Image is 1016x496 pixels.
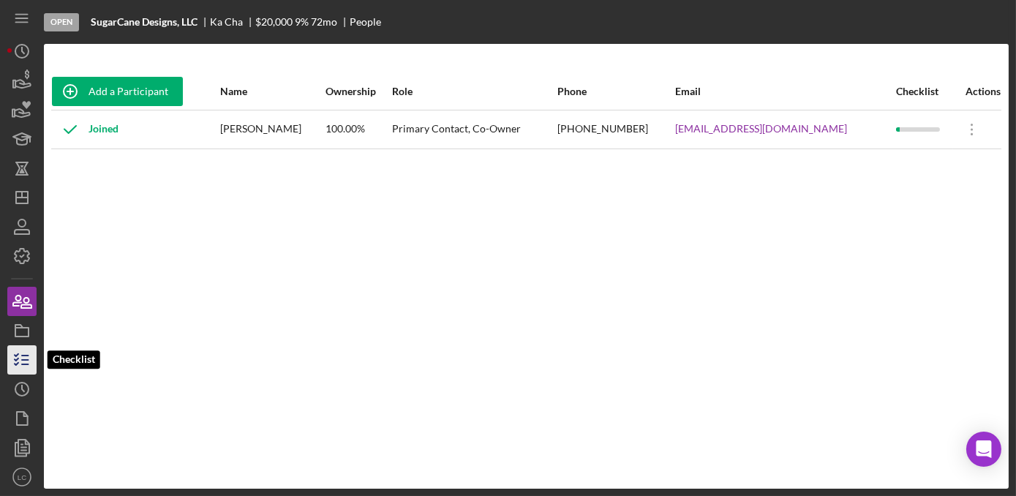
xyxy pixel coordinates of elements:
div: [PHONE_NUMBER] [558,111,674,148]
div: Actions [954,86,1001,97]
div: Joined [52,111,118,148]
div: Primary Contact, Co-Owner [392,111,557,148]
div: Open [44,13,79,31]
button: Add a Participant [52,77,183,106]
div: Ownership [326,86,390,97]
b: SugarCane Designs, LLC [91,16,197,28]
div: People [350,16,381,28]
div: Checklist [896,86,952,97]
div: Ka Cha [210,16,255,28]
div: 100.00% [326,111,390,148]
div: Email [675,86,895,97]
button: LC [7,462,37,492]
div: Name [221,86,325,97]
a: [EMAIL_ADDRESS][DOMAIN_NAME] [675,123,847,135]
div: Add a Participant [89,77,168,106]
div: Open Intercom Messenger [966,432,1001,467]
div: Role [392,86,557,97]
text: LC [18,473,26,481]
div: 72 mo [311,16,337,28]
div: Phone [558,86,674,97]
div: 9 % [295,16,309,28]
span: $20,000 [255,15,293,28]
div: [PERSON_NAME] [221,111,325,148]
